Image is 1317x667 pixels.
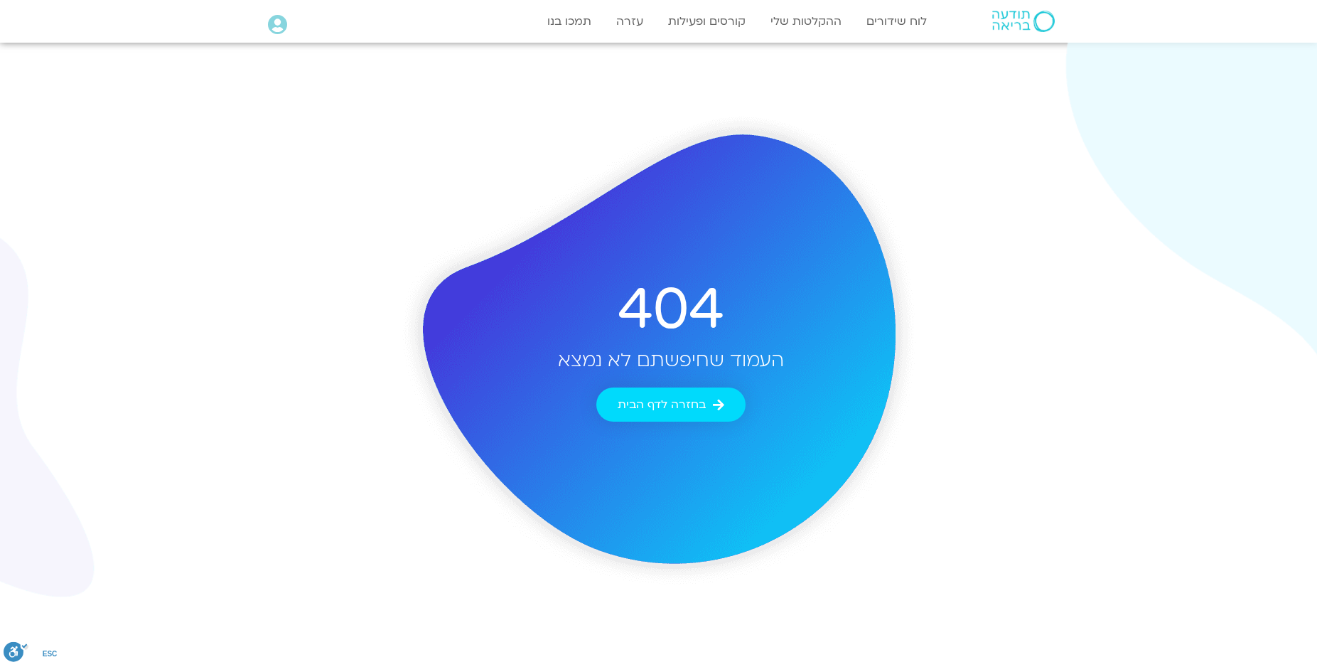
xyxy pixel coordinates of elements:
[992,11,1055,32] img: תודעה בריאה
[609,8,650,35] a: עזרה
[549,276,794,344] h2: 404
[549,348,794,373] h2: העמוד שחיפשתם לא נמצא
[596,388,746,422] a: בחזרה לדף הבית
[661,8,753,35] a: קורסים ופעילות
[618,398,706,411] span: בחזרה לדף הבית
[763,8,849,35] a: ההקלטות שלי
[540,8,598,35] a: תמכו בנו
[859,8,934,35] a: לוח שידורים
